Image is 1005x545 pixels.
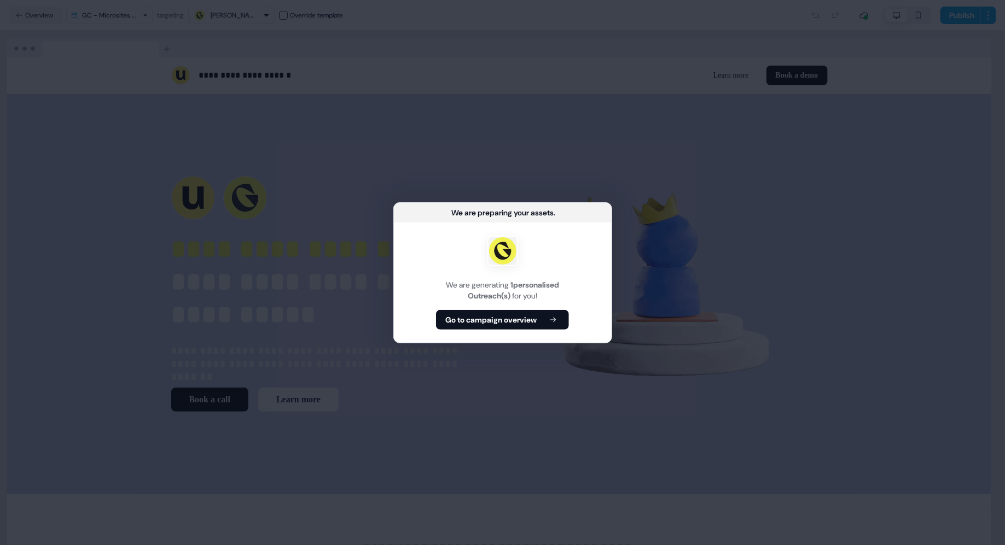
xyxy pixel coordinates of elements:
b: 1 personalised Outreach(s) [468,280,559,301]
div: ... [554,207,555,218]
button: Go to campaign overview [436,310,569,330]
div: We are preparing your assets [451,207,554,218]
b: Go to campaign overview [445,314,537,325]
div: We are generating for you! [407,279,599,301]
